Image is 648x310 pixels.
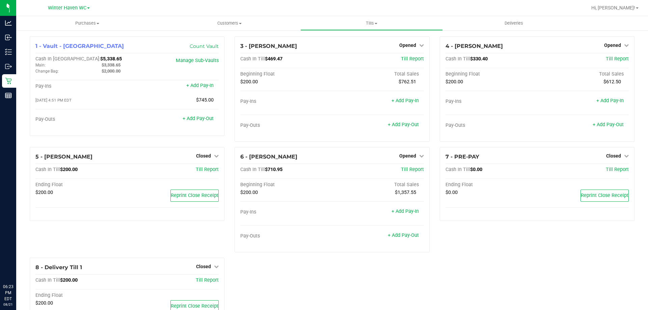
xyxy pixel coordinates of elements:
a: + Add Pay-Out [183,116,214,121]
span: Reprint Close Receipt [171,303,218,309]
div: Beginning Float [240,71,332,77]
a: Tills [300,16,442,30]
div: Pay-Outs [240,233,332,239]
span: Till Report [196,277,219,283]
div: Pay-Outs [35,116,127,122]
a: Till Report [606,56,629,62]
div: Ending Float [446,182,537,188]
div: Total Sales [537,71,629,77]
span: $5,338.65 [100,56,122,62]
span: 8 - Delivery Till 1 [35,264,82,271]
span: Purchases [16,20,158,26]
div: Pay-Outs [446,122,537,129]
span: $612.50 [603,79,621,85]
span: $2,000.00 [102,68,120,74]
span: Cash In Till [35,167,60,172]
a: + Add Pay-Out [388,232,419,238]
span: Tills [301,20,442,26]
inline-svg: Analytics [5,20,12,26]
span: $200.00 [60,167,78,172]
span: $200.00 [35,300,53,306]
span: $762.51 [399,79,416,85]
a: Deliveries [443,16,585,30]
span: Winter Haven WC [48,5,86,11]
span: Hi, [PERSON_NAME]! [591,5,635,10]
span: Cash In [GEOGRAPHIC_DATA]: [35,56,100,62]
inline-svg: Inventory [5,49,12,55]
a: + Add Pay-Out [593,122,624,128]
span: Main: [35,63,46,67]
div: Beginning Float [240,182,332,188]
div: Pay-Ins [240,98,332,105]
span: Cash In Till [446,56,470,62]
a: Customers [158,16,300,30]
div: Total Sales [332,182,424,188]
span: Closed [196,264,211,269]
span: 5 - [PERSON_NAME] [35,153,92,160]
span: Reprint Close Receipt [171,193,218,198]
span: $710.95 [265,167,282,172]
span: Reprint Close Receipt [581,193,628,198]
span: $330.40 [470,56,488,62]
span: $0.00 [446,190,458,195]
div: Ending Float [35,292,127,299]
span: Cash In Till [35,277,60,283]
a: Till Report [401,56,424,62]
a: + Add Pay-In [596,98,624,104]
span: Change Bag: [35,69,59,74]
span: 1 - Vault - [GEOGRAPHIC_DATA] [35,43,124,49]
a: Count Vault [190,43,219,49]
span: Customers [159,20,300,26]
span: $200.00 [446,79,463,85]
span: $745.00 [196,97,214,103]
span: Deliveries [495,20,532,26]
iframe: Resource center [7,256,27,276]
a: Till Report [401,167,424,172]
a: + Add Pay-In [391,98,419,104]
button: Reprint Close Receipt [170,190,219,202]
span: 4 - [PERSON_NAME] [446,43,503,49]
span: $3,338.65 [102,62,120,67]
span: Closed [196,153,211,159]
a: + Add Pay-Out [388,122,419,128]
div: Pay-Outs [240,122,332,129]
span: 3 - [PERSON_NAME] [240,43,297,49]
p: 06:23 PM EDT [3,284,13,302]
div: Pay-Ins [35,83,127,89]
span: $200.00 [60,277,78,283]
div: Pay-Ins [446,98,537,105]
div: Total Sales [332,71,424,77]
span: 7 - PRE-PAY [446,153,479,160]
inline-svg: Reports [5,92,12,99]
span: $200.00 [240,79,258,85]
span: [DATE] 4:51 PM EDT [35,98,72,103]
span: Cash In Till [240,56,265,62]
span: Opened [399,153,416,159]
span: Cash In Till [240,167,265,172]
span: $200.00 [240,190,258,195]
a: Till Report [606,167,629,172]
p: 08/21 [3,302,13,307]
inline-svg: Outbound [5,63,12,70]
a: Purchases [16,16,158,30]
span: Closed [606,153,621,159]
span: $469.47 [265,56,282,62]
a: Manage Sub-Vaults [176,58,219,63]
span: Opened [399,43,416,48]
span: $1,357.55 [395,190,416,195]
div: Pay-Ins [240,209,332,215]
a: Till Report [196,167,219,172]
span: $200.00 [35,190,53,195]
button: Reprint Close Receipt [580,190,629,202]
span: Opened [604,43,621,48]
span: $0.00 [470,167,482,172]
a: + Add Pay-In [391,208,419,214]
div: Ending Float [35,182,127,188]
span: 6 - [PERSON_NAME] [240,153,297,160]
inline-svg: Inbound [5,34,12,41]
